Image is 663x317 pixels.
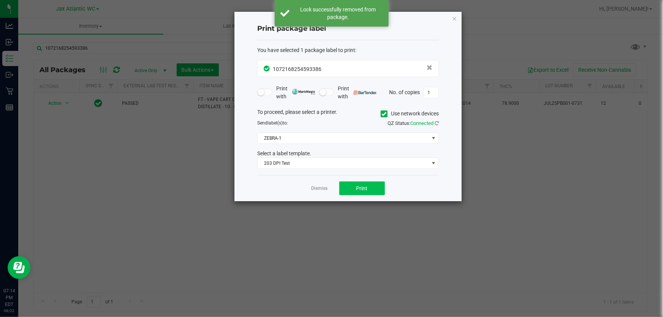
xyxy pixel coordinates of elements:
span: Print with [338,85,377,101]
span: 203 DPI Test [258,158,429,169]
span: QZ Status: [388,120,439,126]
span: No. of copies [389,89,420,95]
div: : [257,46,439,54]
span: Connected [410,120,434,126]
span: You have selected 1 package label to print [257,47,355,53]
span: Print [356,185,368,191]
div: Lock successfully removed from package. [294,6,383,21]
span: In Sync [264,65,271,73]
div: Select a label template. [252,150,445,158]
span: Print with [276,85,315,101]
a: Dismiss [312,185,328,192]
span: 1072168254593386 [273,66,321,72]
img: bartender.png [354,91,377,95]
span: Send to: [257,120,288,126]
label: Use network devices [381,110,439,118]
img: mark_magic_cybra.png [292,89,315,95]
span: label(s) [267,120,283,126]
button: Print [339,181,385,195]
div: To proceed, please select a printer. [252,108,445,120]
h4: Print package label [257,24,439,34]
iframe: Resource center [8,256,30,279]
span: ZEBRA-1 [258,133,429,144]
